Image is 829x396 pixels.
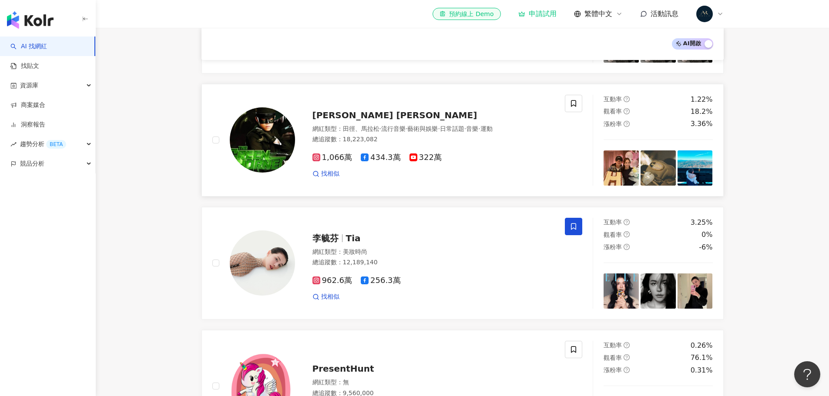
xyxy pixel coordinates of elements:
[641,273,676,309] img: post-image
[312,233,339,243] span: 李毓芬
[691,353,713,363] div: 76.1%
[20,76,38,95] span: 資源庫
[361,153,401,162] span: 434.3萬
[440,125,464,132] span: 日常話題
[321,170,339,178] span: 找相似
[691,119,713,129] div: 3.36%
[201,84,724,196] a: KOL Avatar[PERSON_NAME] [PERSON_NAME]網紅類型：田徑、馬拉松·流行音樂·藝術與娛樂·日常話題·音樂·運動總追蹤數：18,223,0821,066萬434.3萬...
[624,219,630,225] span: question-circle
[312,248,555,256] div: 網紅類型 ：
[312,293,339,301] a: 找相似
[651,10,678,18] span: 活動訊息
[691,107,713,116] div: 18.2%
[7,11,54,29] img: logo
[312,276,352,285] span: 962.6萬
[361,276,401,285] span: 256.3萬
[312,170,339,178] a: 找相似
[466,125,478,132] span: 音樂
[464,125,466,132] span: ·
[201,207,724,319] a: KOL Avatar李毓芬Tia網紅類型：美妝時尚總追蹤數：12,189,140962.6萬256.3萬找相似互動率question-circle3.25%觀看率question-circle0...
[604,243,622,250] span: 漲粉率
[518,10,557,18] a: 申請試用
[312,378,555,387] div: 網紅類型 ： 無
[230,230,295,296] img: KOL Avatar
[624,108,630,114] span: question-circle
[624,231,630,237] span: question-circle
[312,153,352,162] span: 1,066萬
[230,107,295,173] img: KOL Avatar
[409,153,442,162] span: 322萬
[480,125,493,132] span: 運動
[691,95,713,104] div: 1.22%
[478,125,480,132] span: ·
[624,244,630,250] span: question-circle
[10,62,39,70] a: 找貼文
[381,125,406,132] span: 流行音樂
[10,101,45,110] a: 商案媒合
[433,8,500,20] a: 預約線上 Demo
[346,233,361,243] span: Tia
[624,342,630,348] span: question-circle
[691,341,713,350] div: 0.26%
[407,125,438,132] span: 藝術與娛樂
[20,154,44,173] span: 競品分析
[312,135,555,144] div: 總追蹤數 ： 18,223,082
[794,361,820,387] iframe: Help Scout Beacon - Open
[624,121,630,127] span: question-circle
[10,120,45,129] a: 洞察報告
[678,150,713,186] img: post-image
[440,10,493,18] div: 預約線上 Demo
[691,218,713,227] div: 3.25%
[604,120,622,127] span: 漲粉率
[696,6,713,22] img: JPG-A4-logo%E8%88%87%E5%9C%96%E9%A8%B0001_%E5%B7%A5%E4%BD%9C%E5%8D%80%E5%9F%9F%201%20%E8%A4%87%E6...
[604,231,622,238] span: 觀看率
[604,219,622,226] span: 互動率
[46,140,66,149] div: BETA
[604,96,622,103] span: 互動率
[604,342,622,349] span: 互動率
[699,243,712,252] div: -6%
[678,273,713,309] img: post-image
[312,363,374,374] span: PresentHunt
[438,125,440,132] span: ·
[379,125,381,132] span: ·
[604,150,639,186] img: post-image
[312,125,555,133] div: 網紅類型 ：
[604,273,639,309] img: post-image
[641,150,676,186] img: post-image
[343,125,379,132] span: 田徑、馬拉松
[701,230,712,240] div: 0%
[624,354,630,360] span: question-circle
[624,96,630,102] span: question-circle
[312,258,555,267] div: 總追蹤數 ： 12,189,140
[604,108,622,115] span: 觀看率
[691,366,713,375] div: 0.31%
[343,248,367,255] span: 美妝時尚
[321,293,339,301] span: 找相似
[624,367,630,373] span: question-circle
[406,125,407,132] span: ·
[604,354,622,361] span: 觀看率
[20,134,66,154] span: 趨勢分析
[10,42,47,51] a: searchAI 找網紅
[584,9,612,19] span: 繁體中文
[312,110,477,120] span: [PERSON_NAME] [PERSON_NAME]
[604,366,622,373] span: 漲粉率
[10,141,17,147] span: rise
